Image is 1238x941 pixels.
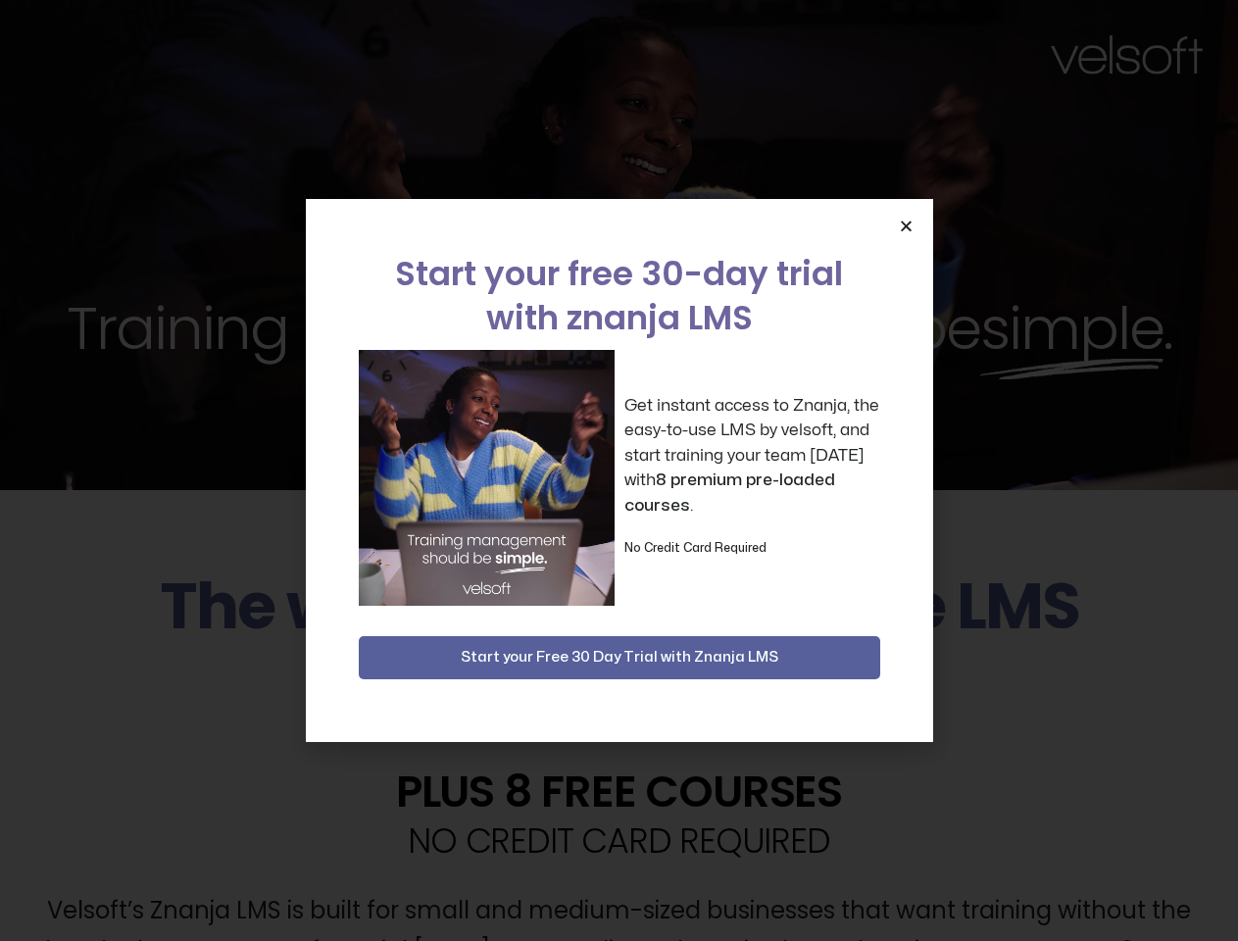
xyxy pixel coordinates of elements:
strong: 8 premium pre-loaded courses [624,471,835,514]
a: Close [899,219,914,233]
strong: No Credit Card Required [624,542,767,554]
img: a woman sitting at her laptop dancing [359,350,615,606]
h2: Start your free 30-day trial with znanja LMS [359,252,880,340]
span: Start your Free 30 Day Trial with Znanja LMS [461,646,778,669]
button: Start your Free 30 Day Trial with Znanja LMS [359,636,880,679]
p: Get instant access to Znanja, the easy-to-use LMS by velsoft, and start training your team [DATE]... [624,393,880,519]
